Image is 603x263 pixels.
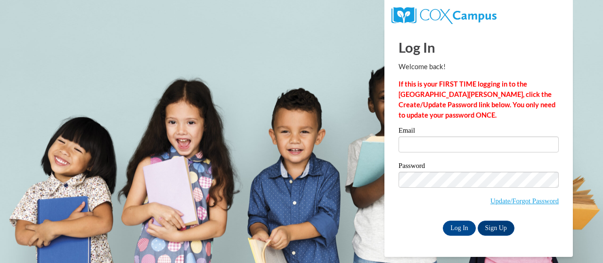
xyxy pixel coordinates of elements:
[399,38,559,57] h1: Log In
[443,221,476,236] input: Log In
[399,162,559,172] label: Password
[490,197,559,205] a: Update/Forgot Password
[399,62,559,72] p: Welcome back!
[399,80,555,119] strong: If this is your FIRST TIME logging in to the [GEOGRAPHIC_DATA][PERSON_NAME], click the Create/Upd...
[399,127,559,136] label: Email
[391,11,497,19] a: COX Campus
[391,7,497,24] img: COX Campus
[478,221,514,236] a: Sign Up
